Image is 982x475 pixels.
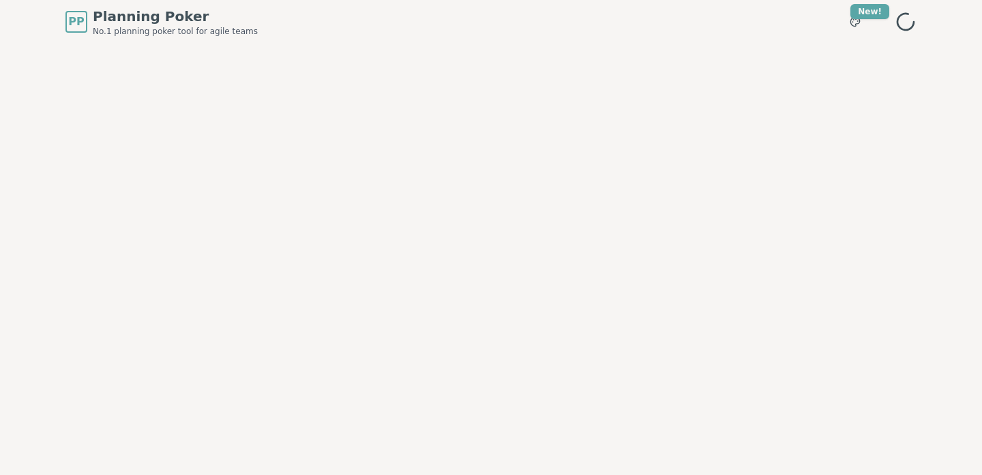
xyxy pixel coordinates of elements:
span: PP [68,14,84,30]
button: New! [843,10,867,34]
a: PPPlanning PokerNo.1 planning poker tool for agile teams [65,7,258,37]
span: No.1 planning poker tool for agile teams [93,26,258,37]
div: New! [850,4,889,19]
span: Planning Poker [93,7,258,26]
